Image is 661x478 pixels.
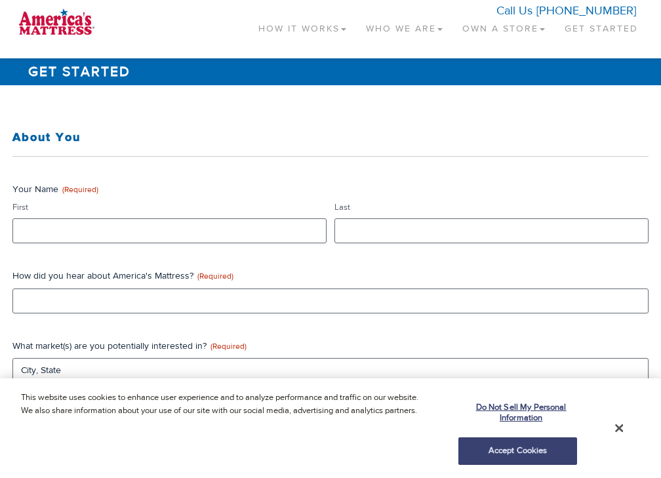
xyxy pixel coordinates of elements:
[458,395,577,431] button: Do Not Sell My Personal Information
[12,269,649,283] label: How did you hear about America's Mattress?
[12,340,649,353] label: What market(s) are you potentially interested in?
[249,7,356,45] a: How It Works
[12,183,98,196] legend: Your Name
[452,7,555,45] a: Own a Store
[21,391,432,417] p: This website uses cookies to enhance user experience and to analyze performance and traffic on ou...
[13,7,100,39] img: logo
[615,422,623,434] button: Close
[536,3,636,18] a: [PHONE_NUMBER]
[12,201,327,214] label: First
[197,271,233,281] span: (Required)
[12,131,649,144] h3: About You
[496,3,532,18] span: Call Us
[62,184,98,195] span: (Required)
[210,341,247,351] span: (Required)
[356,7,452,45] a: Who We Are
[555,7,648,45] a: Get Started
[334,201,649,214] label: Last
[22,58,639,85] h1: Get Started
[12,358,649,383] input: City, State
[458,437,577,465] button: Accept Cookies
